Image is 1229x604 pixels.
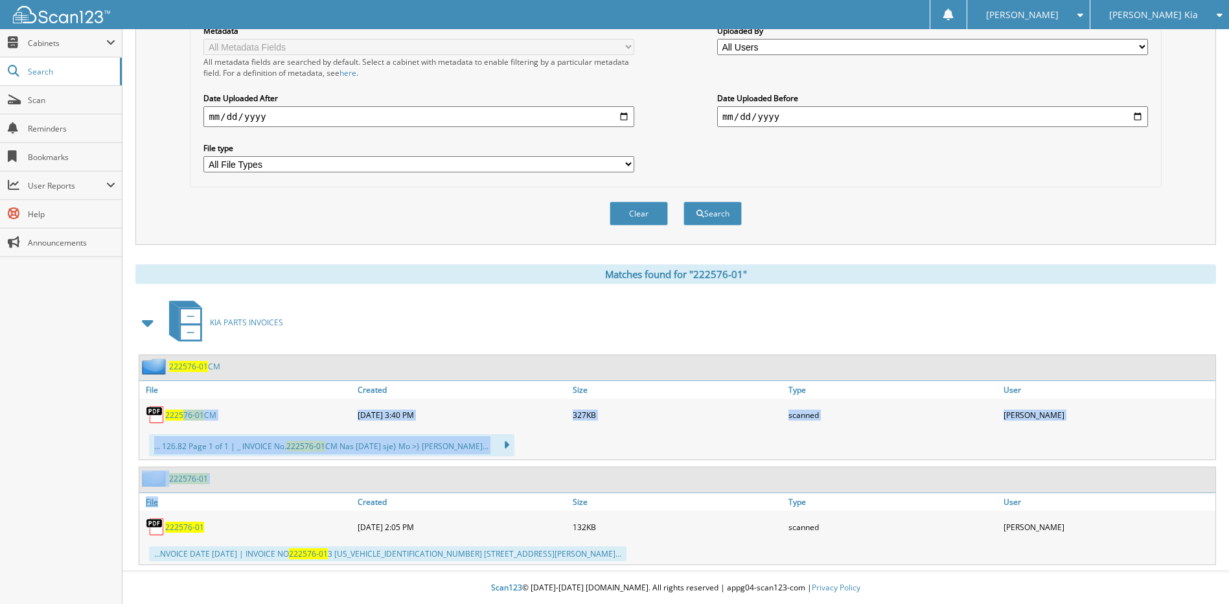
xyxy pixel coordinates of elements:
span: 222576-01 [169,361,208,372]
span: Bookmarks [28,152,115,163]
div: [DATE] 3:40 PM [354,402,569,428]
div: 132KB [569,514,785,540]
a: File [139,381,354,399]
span: Cabinets [28,38,106,49]
a: Type [785,381,1000,399]
a: Size [569,381,785,399]
span: Help [28,209,115,220]
button: Clear [610,202,668,226]
a: Type [785,493,1000,511]
span: 222576-01 [165,410,204,421]
a: Size [569,493,785,511]
div: All metadata fields are searched by default. Select a cabinet with metadata to enable filtering b... [203,56,634,78]
div: ... 126.82 Page 1 of 1 | _ INVOICE No. CM Nas [DATE] sje} Mo >} [PERSON_NAME]... [149,434,514,456]
span: Scan123 [491,582,522,593]
a: User [1000,381,1215,399]
a: Privacy Policy [812,582,860,593]
div: ...NVOICE DATE [DATE] | INVOICE NO 3 [US_VEHICLE_IDENTIFICATION_NUMBER] [STREET_ADDRESS][PERSON_N... [149,546,626,561]
span: 222576-01 [286,441,325,452]
a: here [339,67,356,78]
img: folder2.png [142,358,169,375]
a: Created [354,493,569,511]
span: Search [28,66,113,77]
div: [PERSON_NAME] [1000,402,1215,428]
label: Metadata [203,25,634,36]
span: KIA PARTS INVOICES [210,317,283,328]
img: PDF.png [146,405,165,424]
a: Created [354,381,569,399]
span: User Reports [28,180,106,191]
div: [DATE] 2:05 PM [354,514,569,540]
span: Announcements [28,237,115,248]
div: 327KB [569,402,785,428]
div: © [DATE]-[DATE] [DOMAIN_NAME]. All rights reserved | appg04-scan123-com | [122,572,1229,604]
a: File [139,493,354,511]
img: PDF.png [146,517,165,537]
label: Date Uploaded Before [717,93,1148,104]
span: [PERSON_NAME] [986,11,1059,19]
span: 222576-01 [289,548,328,559]
a: User [1000,493,1215,511]
div: Matches found for "222576-01" [135,264,1216,284]
span: [PERSON_NAME] Kia [1109,11,1198,19]
button: Search [683,202,742,226]
label: File type [203,143,634,154]
span: Scan [28,95,115,106]
img: folder2.png [142,470,169,487]
a: 222576-01CM [169,361,220,372]
div: scanned [785,514,1000,540]
label: Date Uploaded After [203,93,634,104]
iframe: Chat Widget [1164,542,1229,604]
a: 222576-01 [169,473,208,484]
a: 222576-01CM [165,410,216,421]
a: KIA PARTS INVOICES [161,297,283,348]
span: Reminders [28,123,115,134]
input: start [203,106,634,127]
div: scanned [785,402,1000,428]
div: [PERSON_NAME] [1000,514,1215,540]
a: 222576-01 [165,522,204,533]
img: scan123-logo-white.svg [13,6,110,23]
label: Uploaded By [717,25,1148,36]
input: end [717,106,1148,127]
